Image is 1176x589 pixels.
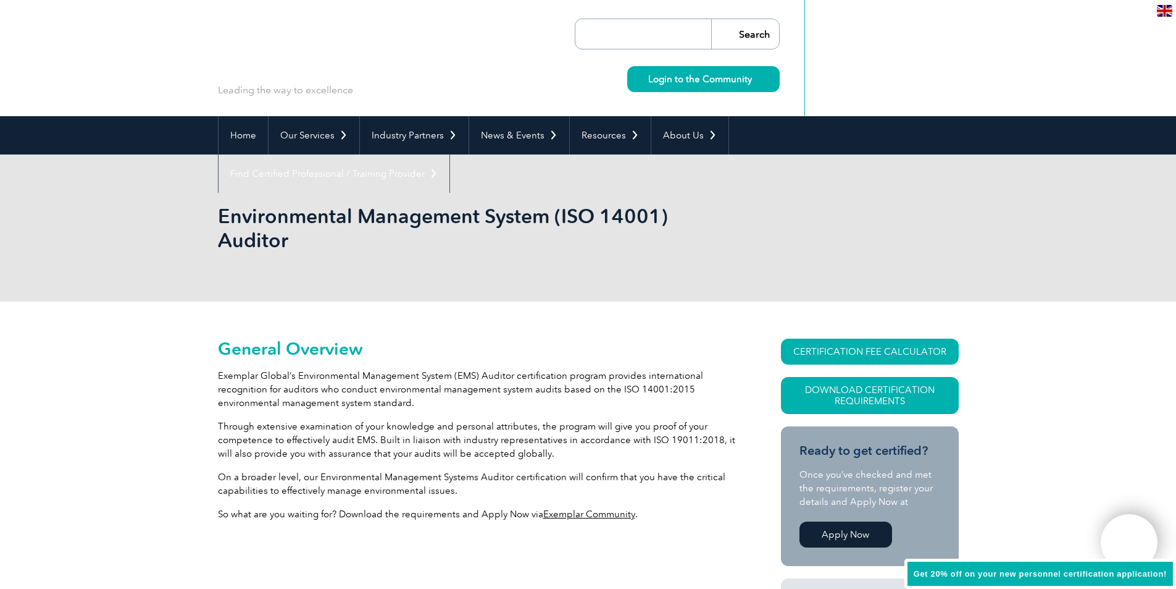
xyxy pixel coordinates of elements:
[219,116,268,155] a: Home
[1114,527,1145,558] img: svg+xml;nitro-empty-id=MTMxODoxMTY=-1;base64,PHN2ZyB2aWV3Qm94PSIwIDAgNDAwIDQwMCIgd2lkdGg9IjQwMCIg...
[711,19,779,49] input: Search
[269,116,359,155] a: Our Services
[799,468,940,509] p: Once you’ve checked and met the requirements, register your details and Apply Now at
[781,339,959,365] a: CERTIFICATION FEE CALCULATOR
[219,155,449,193] a: Find Certified Professional / Training Provider
[627,66,780,92] a: Login to the Community
[469,116,569,155] a: News & Events
[218,420,736,460] p: Through extensive examination of your knowledge and personal attributes, the program will give yo...
[218,83,353,97] p: Leading the way to excellence
[218,339,736,358] h2: General Overview
[651,116,728,155] a: About Us
[360,116,469,155] a: Industry Partners
[799,522,892,548] a: Apply Now
[543,509,635,520] a: Exemplar Community
[218,507,736,521] p: So what are you waiting for? Download the requirements and Apply Now via .
[799,443,940,459] h3: Ready to get certified?
[781,377,959,414] a: Download Certification Requirements
[218,204,692,252] h1: Environmental Management System (ISO 14001) Auditor
[752,75,759,82] img: svg+xml;nitro-empty-id=MzcxOjIyMw==-1;base64,PHN2ZyB2aWV3Qm94PSIwIDAgMTEgMTEiIHdpZHRoPSIxMSIgaGVp...
[218,470,736,498] p: On a broader level, our Environmental Management Systems Auditor certification will confirm that ...
[1157,5,1172,17] img: en
[914,569,1167,578] span: Get 20% off on your new personnel certification application!
[218,369,736,410] p: Exemplar Global’s Environmental Management System (EMS) Auditor certification program provides in...
[570,116,651,155] a: Resources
